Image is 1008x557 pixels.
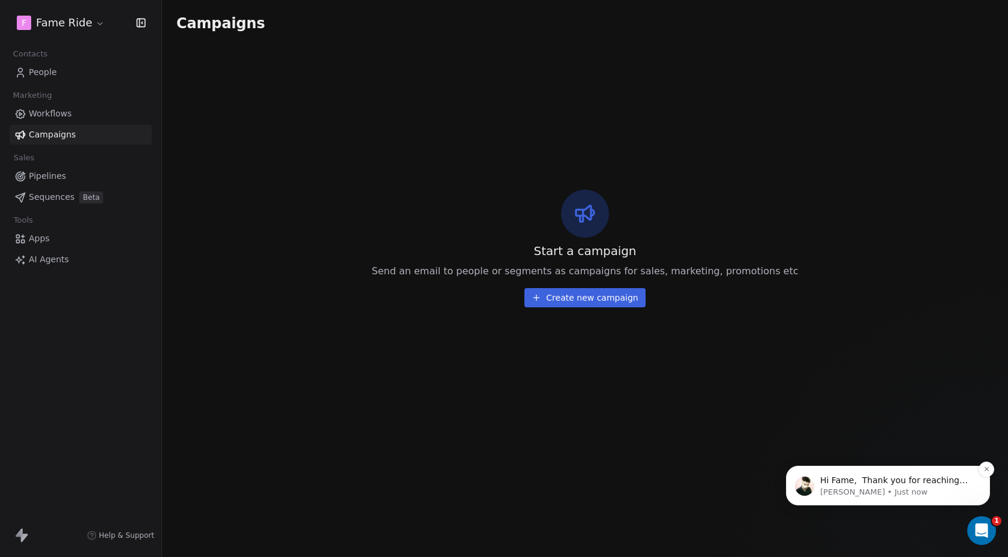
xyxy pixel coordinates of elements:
span: Marketing [8,86,57,104]
button: Dismiss notification [211,71,226,87]
img: Profile image for Mrinal [47,19,71,43]
span: Sales [8,149,40,167]
p: Hi Fame, ​ Thank you for reaching out, I understand your concern, I am checking this with our tec... [52,85,207,97]
span: Help & Support [99,531,154,540]
span: Pipelines [29,170,66,182]
span: Start a campaign [534,242,637,259]
p: Message from Siddarth, sent Just now [52,97,207,107]
div: Recent message [25,151,215,164]
span: Apps [29,232,50,245]
button: Create new campaign [524,288,645,307]
div: Send us a message [12,210,228,243]
span: 1 [992,516,1001,526]
span: Workflows [29,107,72,120]
a: People [10,62,152,82]
span: Campaigns [176,14,265,31]
img: Profile image for Siddarth [25,169,49,193]
span: F [22,17,26,29]
span: Fame Ride [36,15,92,31]
a: Campaigns [10,125,152,145]
a: Workflows [10,104,152,124]
div: • Just now [91,181,131,194]
a: Help & Support [87,531,154,540]
div: Profile image for SiddarthHi Fame, ​ Thank you for reaching out, I understand your concern, I am ... [13,159,227,203]
div: message notification from Siddarth, Just now. Hi Fame, ​ Thank you for reaching out, I understand... [18,76,222,115]
div: Siddarth [53,181,89,194]
a: Apps [10,229,152,248]
div: Close [206,19,228,41]
a: Pipelines [10,166,152,186]
a: AI Agents [10,250,152,269]
p: Hi Fame 👋 [24,85,216,106]
p: How can we help? [24,106,216,126]
a: SequencesBeta [10,187,152,207]
div: Send us a message [25,220,200,233]
span: Campaigns [29,128,76,141]
span: Send an email to people or segments as campaigns for sales, marketing, promotions etc [372,264,799,278]
span: Messages [100,405,141,413]
iframe: Intercom live chat [967,516,996,545]
img: Profile image for Siddarth [70,19,94,43]
button: Messages [80,375,160,423]
div: Recent messageProfile image for SiddarthHi Fame, ​ Thank you for reaching out, I understand your ... [12,141,228,204]
img: Profile image for Harinder [24,19,48,43]
span: Tools [8,211,38,229]
span: Sequences [29,191,74,203]
span: Home [26,405,53,413]
iframe: Intercom notifications message [768,390,1008,525]
button: Help [160,375,240,423]
span: Hi Fame, ​ Thank you for reaching out, I understand your concern, I am checking this with our tec... [53,170,809,179]
span: Contacts [8,45,53,63]
span: Help [190,405,209,413]
span: Beta [79,191,103,203]
span: People [29,66,57,79]
span: AI Agents [29,253,69,266]
button: FFame Ride [14,13,107,33]
img: Profile image for Siddarth [27,86,46,106]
